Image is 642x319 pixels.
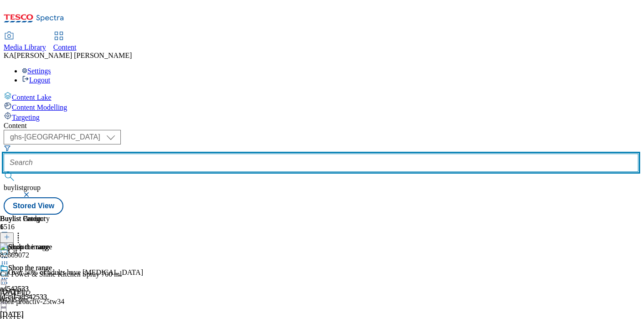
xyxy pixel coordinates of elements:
span: Content Modelling [12,103,67,111]
a: Content Lake [4,92,638,102]
span: Content [53,43,77,51]
input: Search [4,154,638,172]
a: Media Library [4,32,46,51]
span: [PERSON_NAME] [PERSON_NAME] [14,51,132,59]
a: Settings [22,67,51,75]
a: Content [53,32,77,51]
span: Content Lake [12,93,52,101]
svg: Search Filters [4,144,11,152]
span: buylistgroup [4,184,41,191]
button: Stored View [4,197,63,215]
div: Content [4,122,638,130]
span: KA [4,51,14,59]
a: Targeting [4,112,638,122]
a: Content Modelling [4,102,638,112]
span: Media Library [4,43,46,51]
a: Logout [22,76,50,84]
span: Targeting [12,113,40,121]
